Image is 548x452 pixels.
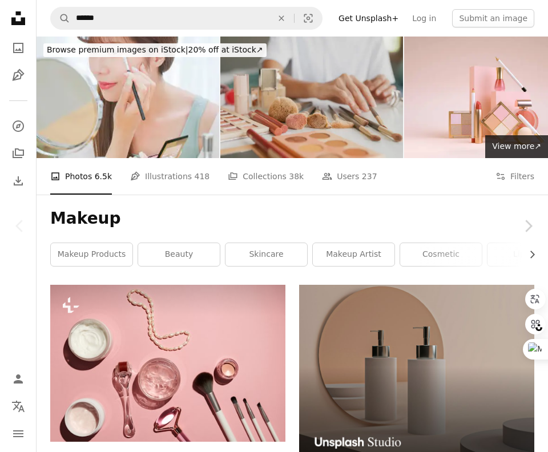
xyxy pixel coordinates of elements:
[508,171,548,281] a: Next
[295,7,322,29] button: Visual search
[37,37,273,64] a: Browse premium images on iStock|20% off at iStock↗
[51,7,70,29] button: Search Unsplash
[289,170,304,183] span: 38k
[495,158,534,195] button: Filters
[7,368,30,390] a: Log in / Sign up
[7,64,30,87] a: Illustrations
[47,45,188,54] span: Browse premium images on iStock |
[7,422,30,445] button: Menu
[228,158,304,195] a: Collections 38k
[130,158,209,195] a: Illustrations 418
[313,243,394,266] a: makeup artist
[322,158,377,195] a: Users 237
[332,9,405,27] a: Get Unsplash+
[50,7,323,30] form: Find visuals sitewide
[37,37,219,158] img: woman use makeup brush
[7,115,30,138] a: Explore
[7,142,30,165] a: Collections
[7,169,30,192] a: Download History
[225,243,307,266] a: skincare
[7,395,30,418] button: Language
[400,243,482,266] a: cosmetic
[47,45,263,54] span: 20% off at iStock ↗
[485,135,548,158] a: View more↗
[269,7,294,29] button: Clear
[220,37,403,158] img: Close-up Cosmetic, Eye shadow palette, Lipstick, Foundation, Young Asian beauty girl collect make...
[362,170,377,183] span: 237
[51,243,132,266] a: makeup products
[138,243,220,266] a: beauty
[195,170,210,183] span: 418
[405,9,443,27] a: Log in
[492,142,541,151] span: View more ↗
[50,208,534,229] h1: Makeup
[50,358,285,368] a: a pink table with makeup and other items on it
[452,9,534,27] button: Submit an image
[50,285,285,441] img: a pink table with makeup and other items on it
[7,37,30,59] a: Photos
